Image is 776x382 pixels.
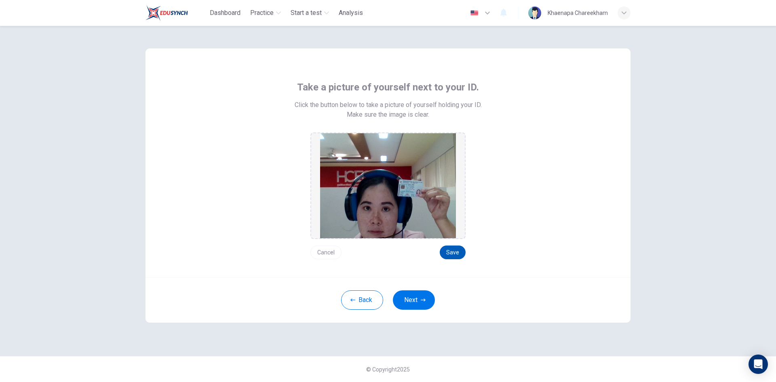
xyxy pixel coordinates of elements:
[247,6,284,20] button: Practice
[469,10,479,16] img: en
[145,5,188,21] img: Train Test logo
[339,8,363,18] span: Analysis
[207,6,244,20] button: Dashboard
[310,246,342,259] button: Cancel
[341,290,383,310] button: Back
[548,8,608,18] div: Khaenapa Chareekham
[291,8,322,18] span: Start a test
[528,6,541,19] img: Profile picture
[393,290,435,310] button: Next
[749,355,768,374] div: Open Intercom Messenger
[250,8,274,18] span: Practice
[440,246,466,259] button: Save
[347,110,429,120] span: Make sure the image is clear.
[366,366,410,373] span: © Copyright 2025
[295,100,482,110] span: Click the button below to take a picture of yourself holding your ID.
[210,8,240,18] span: Dashboard
[287,6,332,20] button: Start a test
[145,5,207,21] a: Train Test logo
[297,81,479,94] span: Take a picture of yourself next to your ID.
[320,133,456,238] img: preview screemshot
[335,6,366,20] button: Analysis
